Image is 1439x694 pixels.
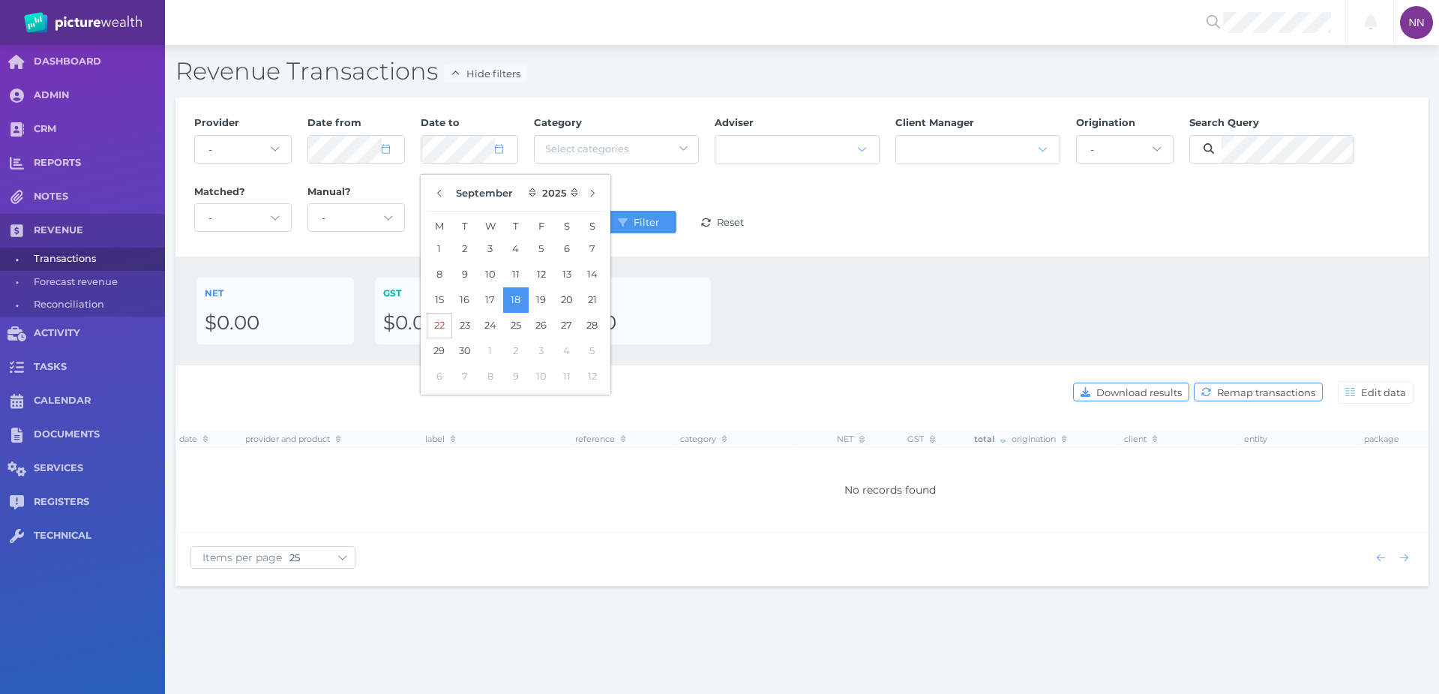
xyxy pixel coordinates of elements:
[34,530,165,542] span: TECHNICAL
[503,287,529,313] button: 18
[554,217,580,236] span: S
[715,116,754,128] span: Adviser
[34,462,165,475] span: SERVICES
[478,313,503,338] button: 24
[1124,434,1158,444] span: client
[1189,116,1259,128] span: Search Query
[1338,381,1414,404] button: Edit data
[478,364,503,389] button: 8
[580,338,605,364] button: 5
[194,185,245,197] span: Matched?
[545,143,628,155] span: Select categories
[478,236,503,262] button: 3
[34,361,165,374] span: TASKS
[427,236,452,262] button: 1
[1408,17,1424,29] span: NN
[680,434,727,444] span: category
[478,217,503,236] span: W
[580,236,605,262] button: 7
[427,364,452,389] button: 6
[1214,386,1322,398] span: Remap transactions
[307,116,361,128] span: Date from
[907,434,935,444] span: GST
[1076,116,1135,128] span: Origination
[580,287,605,313] button: 21
[427,287,452,313] button: 15
[34,56,165,68] span: DASHBOARD
[503,338,529,364] button: 2
[837,434,865,444] span: NET
[452,338,478,364] button: 30
[554,313,580,338] button: 27
[580,262,605,287] button: 14
[383,311,524,336] div: $0.00
[503,236,529,262] button: 4
[307,185,351,197] span: Manual?
[562,311,703,336] div: $0.00
[503,364,529,389] button: 9
[1395,548,1414,567] button: Show next page
[1012,434,1067,444] span: origination
[34,428,165,441] span: DOCUMENTS
[452,217,478,236] span: T
[452,262,478,287] button: 9
[34,157,165,170] span: REPORTS
[1241,431,1361,447] th: entity
[463,68,526,80] span: Hide filters
[179,434,208,444] span: date
[534,116,582,128] span: Category
[844,483,936,497] span: No records found
[383,287,401,299] span: GST
[194,116,239,128] span: Provider
[205,287,223,299] span: NET
[529,287,554,313] button: 19
[452,287,478,313] button: 16
[427,338,452,364] button: 29
[427,217,452,236] span: M
[452,313,478,338] button: 23
[529,236,554,262] button: 5
[427,262,452,287] button: 8
[34,395,165,407] span: CALENDAR
[421,116,460,128] span: Date to
[205,311,346,336] div: $0.00
[601,211,676,233] button: Filter
[554,287,580,313] button: 20
[34,224,165,237] span: REVENUE
[245,434,341,444] span: provider and product
[24,12,142,33] img: PW
[34,271,160,294] span: Forecast revenue
[529,313,554,338] button: 26
[1093,386,1189,398] span: Download results
[895,116,974,128] span: Client Manager
[575,434,626,444] span: reference
[34,123,165,136] span: CRM
[554,364,580,389] button: 11
[714,216,751,228] span: Reset
[580,313,605,338] button: 28
[580,217,605,236] span: S
[529,364,554,389] button: 10
[974,434,1006,444] span: total
[503,313,529,338] button: 25
[554,338,580,364] button: 4
[444,64,527,83] button: Hide filters
[1372,548,1390,567] button: Show previous page
[1073,383,1189,401] button: Download results
[34,89,165,102] span: ADMIN
[580,364,605,389] button: 12
[529,217,554,236] span: F
[478,338,503,364] button: 1
[175,56,1429,87] h2: Revenue Transactions
[529,338,554,364] button: 3
[34,191,165,203] span: NOTES
[1358,386,1413,398] span: Edit data
[554,236,580,262] button: 6
[34,327,165,340] span: ACTIVITY
[631,216,666,228] span: Filter
[1194,383,1323,401] button: Remap transactions
[427,313,452,338] button: 22
[1400,6,1433,39] div: Noah Nelson
[529,262,554,287] button: 12
[34,293,160,317] span: Reconciliation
